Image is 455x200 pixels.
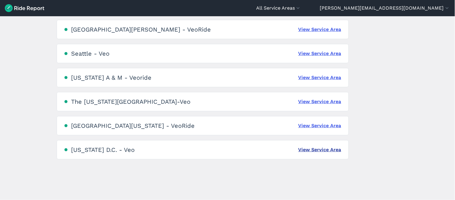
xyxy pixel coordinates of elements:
[256,5,301,12] button: All Service Areas
[71,98,191,105] div: The [US_STATE][GEOGRAPHIC_DATA]-Veo
[298,98,341,105] a: View Service Area
[71,74,152,81] div: [US_STATE] A & M - Veoride
[71,146,135,153] div: [US_STATE] D.C. - Veo
[5,4,44,12] img: Ride Report
[320,5,450,12] button: [PERSON_NAME][EMAIL_ADDRESS][DOMAIN_NAME]
[71,26,211,33] div: [GEOGRAPHIC_DATA][PERSON_NAME] - VeoRide
[71,50,110,57] div: Seattle - Veo
[298,146,341,153] a: View Service Area
[71,122,195,129] div: [GEOGRAPHIC_DATA][US_STATE] - VeoRide
[298,50,341,57] a: View Service Area
[298,122,341,129] a: View Service Area
[298,74,341,81] a: View Service Area
[298,26,341,33] a: View Service Area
